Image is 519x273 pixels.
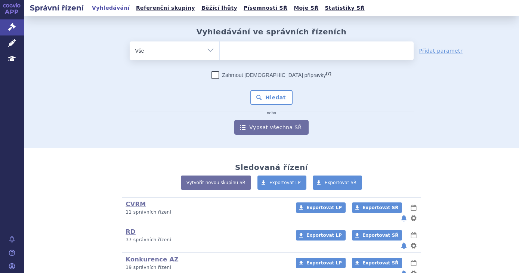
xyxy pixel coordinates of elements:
[326,71,331,76] abbr: (?)
[263,111,280,115] i: nebo
[126,228,136,235] a: RD
[291,3,321,13] a: Moje SŘ
[410,258,417,267] button: lhůty
[250,90,293,105] button: Hledat
[306,260,342,266] span: Exportovat LP
[352,202,402,213] a: Exportovat SŘ
[322,3,367,13] a: Statistiky SŘ
[126,264,286,271] p: 19 správních řízení
[400,241,408,250] button: notifikace
[134,3,197,13] a: Referenční skupiny
[352,258,402,268] a: Exportovat SŘ
[90,3,132,13] a: Vyhledávání
[126,201,146,208] a: CVRM
[362,205,398,210] span: Exportovat SŘ
[410,241,417,250] button: nastavení
[296,230,346,241] a: Exportovat LP
[410,203,417,212] button: lhůty
[269,180,301,185] span: Exportovat LP
[362,233,398,238] span: Exportovat SŘ
[306,205,342,210] span: Exportovat LP
[362,260,398,266] span: Exportovat SŘ
[211,71,331,79] label: Zahrnout [DEMOGRAPHIC_DATA] přípravky
[419,47,463,55] a: Přidat parametr
[313,176,362,190] a: Exportovat SŘ
[410,214,417,223] button: nastavení
[410,231,417,240] button: lhůty
[306,233,342,238] span: Exportovat LP
[235,163,308,172] h2: Sledovaná řízení
[181,176,251,190] a: Vytvořit novou skupinu SŘ
[197,27,347,36] h2: Vyhledávání ve správních řízeních
[325,180,357,185] span: Exportovat SŘ
[24,3,90,13] h2: Správní řízení
[126,256,179,263] a: Konkurence AZ
[199,3,240,13] a: Běžící lhůty
[234,120,308,135] a: Vypsat všechna SŘ
[241,3,290,13] a: Písemnosti SŘ
[400,214,408,223] button: notifikace
[296,202,346,213] a: Exportovat LP
[257,176,306,190] a: Exportovat LP
[352,230,402,241] a: Exportovat SŘ
[126,237,286,243] p: 37 správních řízení
[296,258,346,268] a: Exportovat LP
[126,209,286,215] p: 11 správních řízení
